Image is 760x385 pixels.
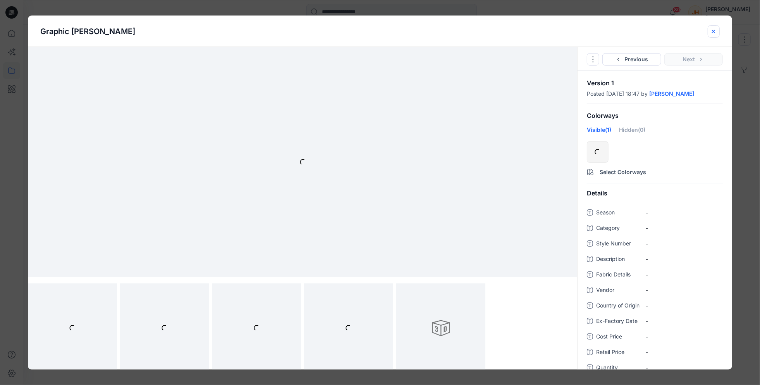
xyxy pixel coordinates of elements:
span: Fabric Details [596,270,643,281]
span: - [646,224,723,232]
button: close-btn [708,25,720,38]
span: Style Number [596,239,643,250]
span: - [646,317,723,325]
span: - [646,333,723,341]
span: Quantity [596,363,643,374]
span: Vendor [596,285,643,296]
span: - [646,209,723,217]
a: [PERSON_NAME] [649,91,694,97]
span: Ex-Factory Date [596,316,643,327]
span: - [646,255,723,263]
span: Season [596,208,643,219]
span: Retail Price [596,347,643,358]
div: Hidden (0) [619,126,645,140]
span: Country of Origin [596,301,643,312]
button: Select Colorways [578,164,732,177]
span: - [646,240,723,248]
span: - [646,364,723,372]
p: Graphic [PERSON_NAME] [40,26,135,37]
div: Visible (1) [587,126,611,140]
div: Details [578,183,732,203]
span: - [646,302,723,310]
button: Previous [602,53,661,66]
span: Description [596,254,643,265]
span: - [646,286,723,294]
div: Colorways [578,106,732,126]
span: - [646,348,723,356]
p: Version 1 [587,80,723,86]
span: Cost Price [596,332,643,343]
div: Posted [DATE] 18:47 by [587,91,723,97]
span: Category [596,223,643,234]
button: Options [587,53,599,66]
span: - [646,271,723,279]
